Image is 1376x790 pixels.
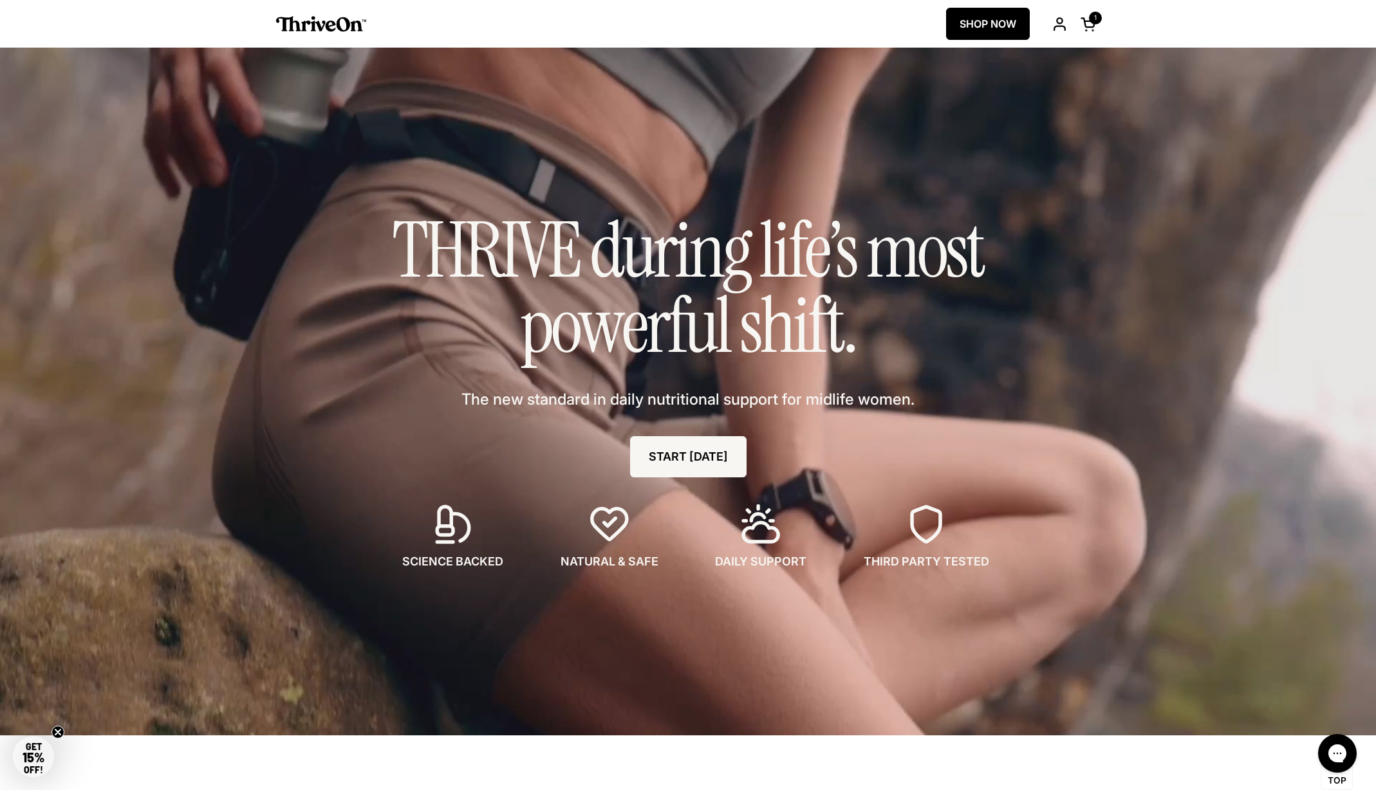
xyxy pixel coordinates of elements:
[864,553,989,570] span: THIRD PARTY TESTED
[1328,775,1346,787] span: Top
[13,736,54,777] div: GET15% OFF!Close teaser
[23,741,44,764] span: GET
[366,213,1010,363] h1: THRIVE during life’s most powerful shift.
[51,726,64,739] button: Close teaser
[630,436,747,477] a: START [DATE]
[715,553,806,570] span: DAILY SUPPORT
[461,389,915,410] span: The new standard in daily nutritional support for midlife women.
[561,553,658,570] span: NATURAL & SAFE
[946,8,1030,40] a: SHOP NOW
[1312,730,1363,777] iframe: Gorgias live chat messenger
[402,553,503,570] span: SCIENCE BACKED
[23,749,44,765] span: 15%
[24,764,43,775] span: OFF!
